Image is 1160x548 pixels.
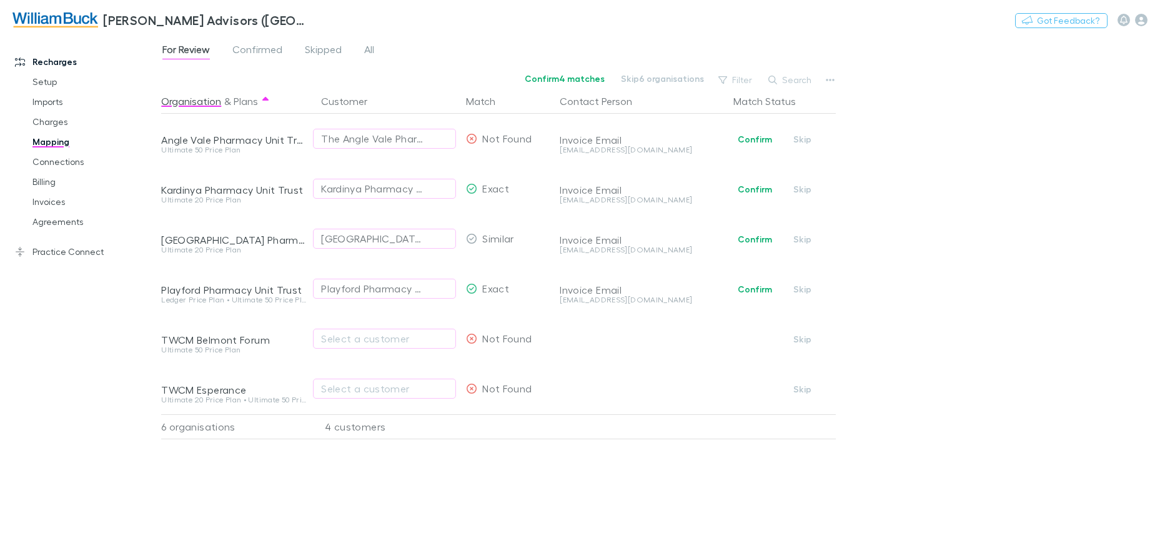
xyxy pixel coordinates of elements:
[2,52,168,72] a: Recharges
[313,129,456,149] button: The Angle Vale Pharmacy Unit Trust
[364,43,374,59] span: All
[482,382,532,394] span: Not Found
[783,332,823,347] button: Skip
[161,384,306,396] div: TWCM Esperance
[762,72,819,87] button: Search
[517,71,613,86] button: Confirm4 matches
[103,12,310,27] h3: [PERSON_NAME] Advisors ([GEOGRAPHIC_DATA]) Pty Ltd
[730,132,780,147] button: Confirm
[321,281,423,296] div: Playford Pharmacy Unit Trust
[466,89,510,114] button: Match
[783,382,823,397] button: Skip
[161,89,306,114] div: &
[20,112,168,132] a: Charges
[321,331,448,346] div: Select a customer
[313,229,456,249] button: [GEOGRAPHIC_DATA] Pharmacy Unit Trust
[712,72,760,87] button: Filter
[311,414,461,439] div: 4 customers
[161,396,306,404] div: Ultimate 20 Price Plan • Ultimate 50 Price Plan
[161,234,306,246] div: [GEOGRAPHIC_DATA] Pharmacy Trust (Skybell P/L)
[733,89,811,114] button: Match Status
[313,379,456,399] button: Select a customer
[5,5,317,35] a: [PERSON_NAME] Advisors ([GEOGRAPHIC_DATA]) Pty Ltd
[161,146,306,154] div: Ultimate 50 Price Plan
[730,232,780,247] button: Confirm
[321,231,423,246] div: [GEOGRAPHIC_DATA] Pharmacy Unit Trust
[161,284,306,296] div: Playford Pharmacy Unit Trust
[560,196,723,204] div: [EMAIL_ADDRESS][DOMAIN_NAME]
[313,179,456,199] button: Kardinya Pharmacy Unit Trust
[161,196,306,204] div: Ultimate 20 Price Plan
[482,232,514,244] span: Similar
[20,192,168,212] a: Invoices
[560,184,723,196] div: Invoice Email
[313,279,456,299] button: Playford Pharmacy Unit Trust
[783,182,823,197] button: Skip
[161,334,306,346] div: TWCM Belmont Forum
[560,234,723,246] div: Invoice Email
[613,71,712,86] button: Skip6 organisations
[321,381,448,396] div: Select a customer
[560,296,723,304] div: [EMAIL_ADDRESS][DOMAIN_NAME]
[20,212,168,232] a: Agreements
[560,246,723,254] div: [EMAIL_ADDRESS][DOMAIN_NAME]
[20,92,168,112] a: Imports
[161,184,306,196] div: Kardinya Pharmacy Unit Trust
[730,182,780,197] button: Confirm
[783,132,823,147] button: Skip
[161,296,306,304] div: Ledger Price Plan • Ultimate 50 Price Plan
[321,181,423,196] div: Kardinya Pharmacy Unit Trust
[560,146,723,154] div: [EMAIL_ADDRESS][DOMAIN_NAME]
[305,43,342,59] span: Skipped
[161,414,311,439] div: 6 organisations
[482,332,532,344] span: Not Found
[20,172,168,192] a: Billing
[321,131,423,146] div: The Angle Vale Pharmacy Unit Trust
[482,182,509,194] span: Exact
[321,89,382,114] button: Customer
[12,12,98,27] img: William Buck Advisors (WA) Pty Ltd's Logo
[161,89,221,114] button: Organisation
[161,246,306,254] div: Ultimate 20 Price Plan
[783,232,823,247] button: Skip
[232,43,282,59] span: Confirmed
[161,134,306,146] div: Angle Vale Pharmacy Unit Trust
[20,152,168,172] a: Connections
[1118,506,1148,536] iframe: Intercom live chat
[2,242,168,262] a: Practice Connect
[162,43,210,59] span: For Review
[730,282,780,297] button: Confirm
[161,346,306,354] div: Ultimate 50 Price Plan
[560,89,647,114] button: Contact Person
[313,329,456,349] button: Select a customer
[482,282,509,294] span: Exact
[560,134,723,146] div: Invoice Email
[783,282,823,297] button: Skip
[1015,13,1108,28] button: Got Feedback?
[482,132,532,144] span: Not Found
[20,72,168,92] a: Setup
[234,89,258,114] button: Plans
[20,132,168,152] a: Mapping
[560,284,723,296] div: Invoice Email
